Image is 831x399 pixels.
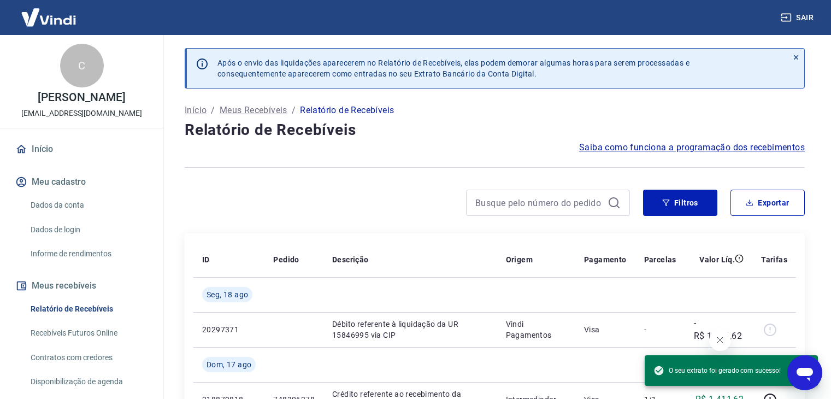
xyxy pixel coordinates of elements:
[579,141,805,154] a: Saiba como funciona a programação dos recebimentos
[185,119,805,141] h4: Relatório de Recebíveis
[332,319,488,341] p: Débito referente à liquidação da UR 15846995 via CIP
[730,190,805,216] button: Exportar
[207,289,248,300] span: Seg, 18 ago
[26,322,150,344] a: Recebíveis Futuros Online
[220,104,287,117] a: Meus Recebíveis
[300,104,394,117] p: Relatório de Recebíveis
[26,219,150,241] a: Dados de login
[13,137,150,161] a: Início
[202,324,256,335] p: 20297371
[21,108,142,119] p: [EMAIL_ADDRESS][DOMAIN_NAME]
[644,254,676,265] p: Parcelas
[273,254,299,265] p: Pedido
[761,254,787,265] p: Tarifas
[644,324,676,335] p: -
[475,195,603,211] input: Busque pelo número do pedido
[653,365,781,376] span: O seu extrato foi gerado com sucesso!
[207,359,251,370] span: Dom, 17 ago
[7,8,92,16] span: Olá! Precisa de ajuda?
[38,92,125,103] p: [PERSON_NAME]
[779,8,818,28] button: Sair
[584,254,627,265] p: Pagamento
[26,347,150,369] a: Contratos com credores
[13,1,84,34] img: Vindi
[643,190,717,216] button: Filtros
[787,355,822,390] iframe: Botão para abrir a janela de mensagens
[185,104,207,117] a: Início
[506,254,533,265] p: Origem
[211,104,215,117] p: /
[694,316,744,343] p: -R$ 1.411,62
[292,104,296,117] p: /
[584,324,627,335] p: Visa
[13,274,150,298] button: Meus recebíveis
[699,254,735,265] p: Valor Líq.
[13,170,150,194] button: Meu cadastro
[332,254,369,265] p: Descrição
[26,194,150,216] a: Dados da conta
[506,319,567,341] p: Vindi Pagamentos
[709,329,731,351] iframe: Fechar mensagem
[217,57,689,79] p: Após o envio das liquidações aparecerem no Relatório de Recebíveis, elas podem demorar algumas ho...
[26,371,150,393] a: Disponibilização de agenda
[60,44,104,87] div: C
[26,243,150,265] a: Informe de rendimentos
[26,298,150,320] a: Relatório de Recebíveis
[202,254,210,265] p: ID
